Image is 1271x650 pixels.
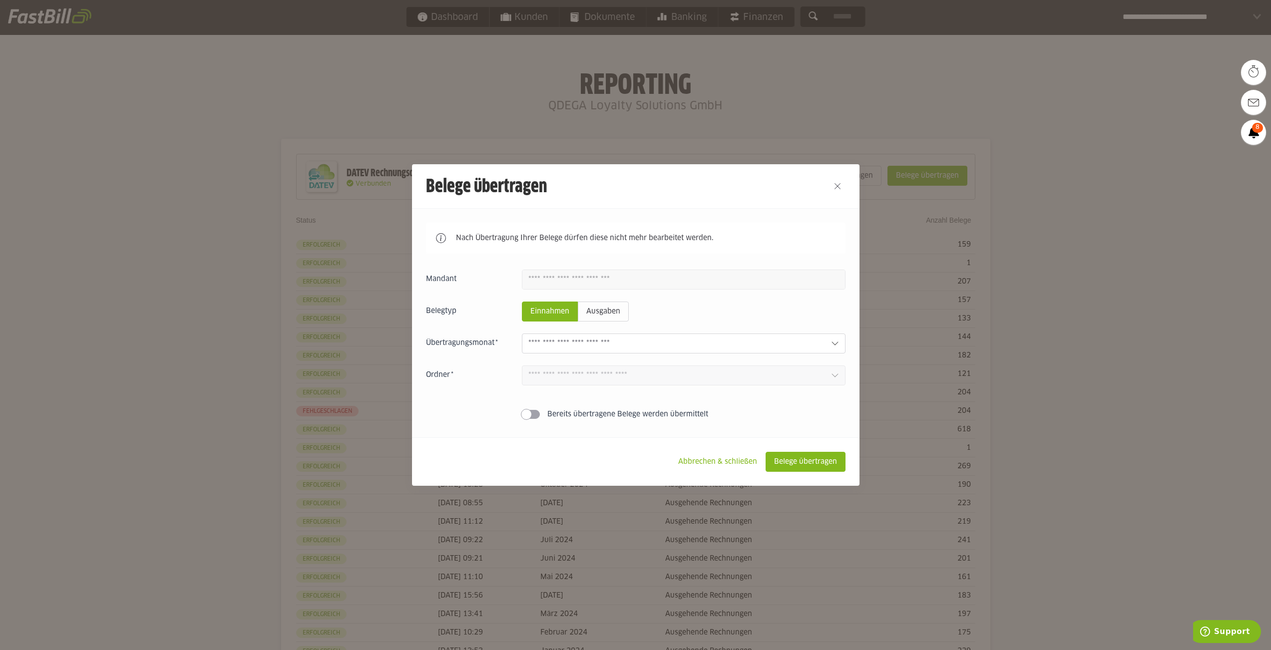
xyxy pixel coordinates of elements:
sl-radio-button: Ausgaben [578,302,629,322]
sl-radio-button: Einnahmen [522,302,578,322]
sl-button: Belege übertragen [766,452,846,472]
a: 8 [1241,120,1266,145]
iframe: Öffnet ein Widget, in dem Sie weitere Informationen finden [1193,620,1261,645]
sl-button: Abbrechen & schließen [670,452,766,472]
span: 8 [1252,123,1263,133]
sl-switch: Bereits übertragene Belege werden übermittelt [426,409,846,419]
